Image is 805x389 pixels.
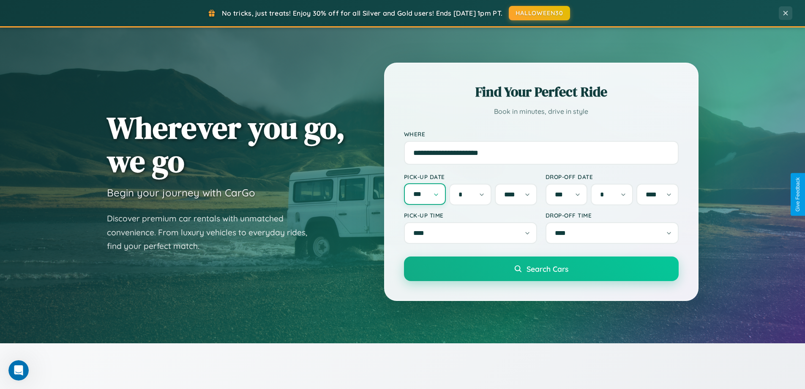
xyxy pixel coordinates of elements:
iframe: Intercom live chat [8,360,29,381]
span: No tricks, just treats! Enjoy 30% off for all Silver and Gold users! Ends [DATE] 1pm PT. [222,9,502,17]
label: Drop-off Time [546,212,679,219]
label: Where [404,130,679,138]
h2: Find Your Perfect Ride [404,83,679,101]
p: Discover premium car rentals with unmatched convenience. From luxury vehicles to everyday rides, ... [107,212,318,253]
h1: Wherever you go, we go [107,111,345,178]
h3: Begin your journey with CarGo [107,186,255,199]
button: Search Cars [404,257,679,281]
button: HALLOWEEN30 [509,6,570,20]
label: Pick-up Date [404,173,537,180]
p: Book in minutes, drive in style [404,105,679,118]
label: Drop-off Date [546,173,679,180]
div: Give Feedback [795,177,801,212]
label: Pick-up Time [404,212,537,219]
span: Search Cars [527,264,568,273]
